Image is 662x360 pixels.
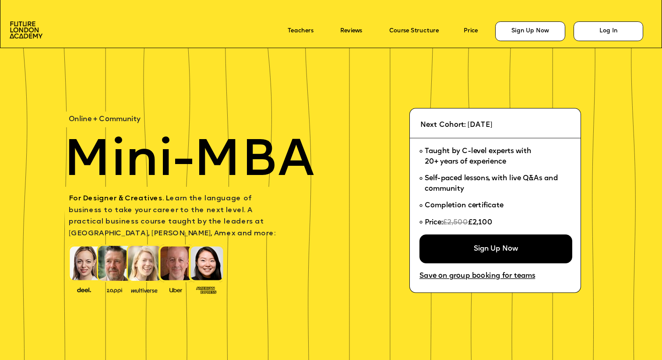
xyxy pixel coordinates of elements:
span: Mini-MBA [63,136,314,188]
span: Taught by C-level experts with 20+ years of experience [425,148,532,166]
a: Price [464,28,478,35]
img: image-b2f1584c-cbf7-4a77-bbe0-f56ae6ee31f2.png [102,286,127,293]
span: Self-paced lessons, with live Q&As and community [425,175,560,193]
span: £2,500 [443,219,468,226]
a: Teachers [288,28,313,35]
img: image-93eab660-639c-4de6-957c-4ae039a0235a.png [193,285,219,294]
span: For Designer & Creatives. L [69,195,169,202]
span: Price: [425,219,443,226]
img: image-b7d05013-d886-4065-8d38-3eca2af40620.png [129,285,160,294]
a: Course Structure [389,28,439,35]
img: image-99cff0b2-a396-4aab-8550-cf4071da2cb9.png [163,286,189,293]
img: image-388f4489-9820-4c53-9b08-f7df0b8d4ae2.png [71,285,97,294]
span: Completion certificate [425,202,504,209]
span: £2,100 [468,219,493,226]
span: earn the language of business to take your career to the next level. A practical business course ... [69,195,275,237]
span: Online + Community [69,116,141,123]
a: Save on group booking for teams [419,273,535,280]
span: Next Cohort: [DATE] [420,122,492,129]
a: Reviews [340,28,362,35]
img: image-aac980e9-41de-4c2d-a048-f29dd30a0068.png [10,21,42,38]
